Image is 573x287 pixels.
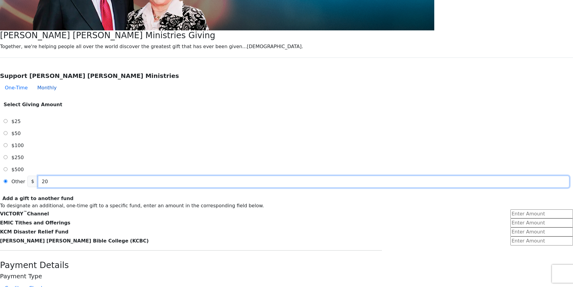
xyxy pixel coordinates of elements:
input: Enter Amount [510,227,573,236]
span: Other [11,179,25,184]
sup: ™ [23,210,27,214]
span: $100 [11,143,24,148]
input: Other Amount [38,176,569,188]
span: $250 [11,155,24,160]
input: Enter Amount [510,218,573,227]
span: $500 [11,167,24,172]
strong: Select Giving Amount [4,102,62,107]
input: Enter Amount [510,236,573,245]
span: $50 [11,131,21,136]
span: $25 [11,119,21,124]
input: Enter Amount [510,209,573,218]
button: Monthly [33,82,61,94]
span: $ [27,176,38,187]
